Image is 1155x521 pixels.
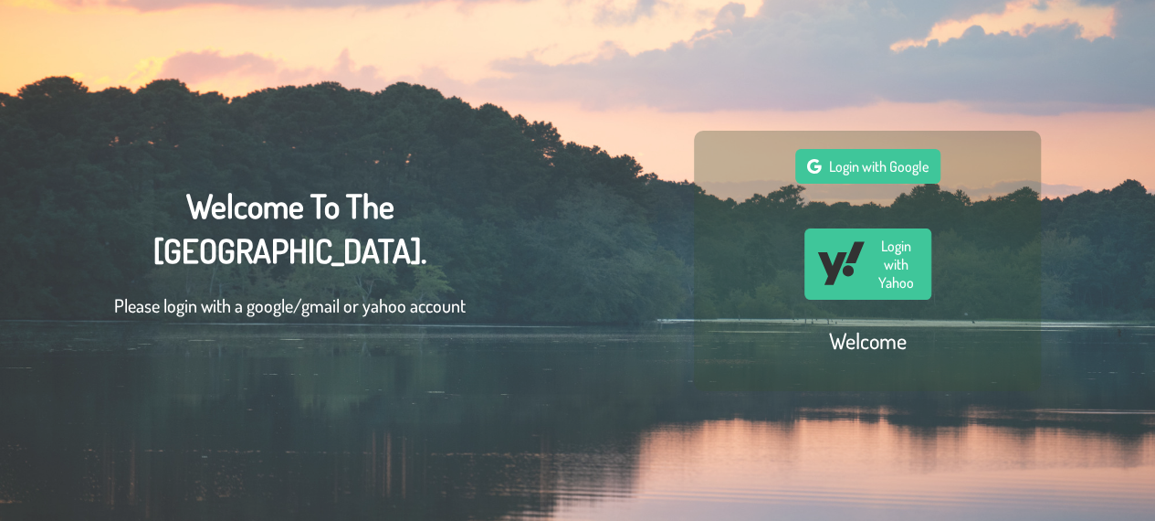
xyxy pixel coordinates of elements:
h2: Welcome [829,326,907,355]
span: Login with Google [829,157,929,175]
button: Login with Yahoo [804,229,931,300]
p: Please login with a google/gmail or yahoo account [114,292,466,319]
div: Welcome To The [GEOGRAPHIC_DATA]. [114,184,466,337]
span: Login with Yahoo [873,237,919,292]
button: Login with Google [795,149,940,184]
